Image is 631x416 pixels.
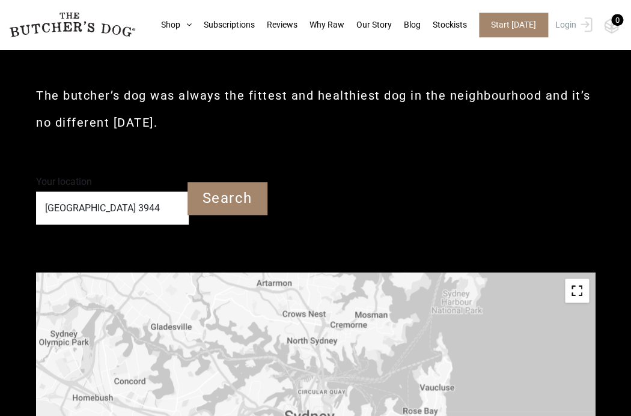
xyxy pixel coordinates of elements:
[552,13,592,37] a: Login
[479,13,548,37] span: Start [DATE]
[344,19,392,31] a: Our Story
[192,19,255,31] a: Subscriptions
[392,19,421,31] a: Blog
[611,14,623,26] div: 0
[36,82,595,136] h2: The butcher’s dog was always the fittest and healthiest dog in the neighbourhood and it’s no diff...
[297,19,344,31] a: Why Raw
[421,19,467,31] a: Stockists
[187,182,267,215] input: Search
[467,13,552,37] a: Start [DATE]
[604,18,619,34] img: TBD_Cart-Empty.png
[255,19,297,31] a: Reviews
[565,279,589,303] button: Toggle fullscreen view
[149,19,192,31] a: Shop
